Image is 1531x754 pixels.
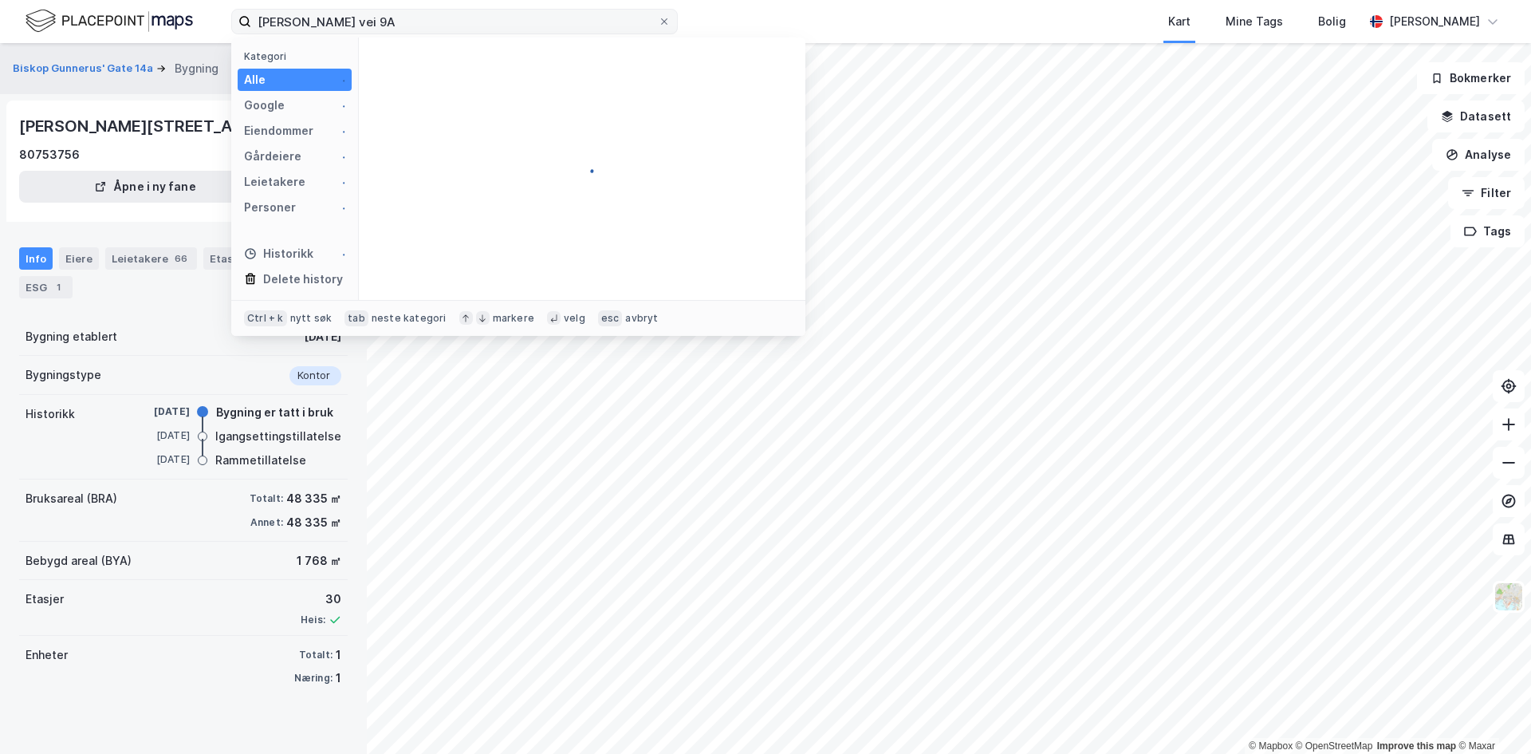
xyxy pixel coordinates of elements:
[126,405,190,419] div: [DATE]
[251,10,658,34] input: Søk på adresse, matrikkel, gårdeiere, leietakere eller personer
[304,327,341,346] div: [DATE]
[344,310,368,326] div: tab
[244,70,266,89] div: Alle
[59,247,99,270] div: Eiere
[244,147,301,166] div: Gårdeiere
[1389,12,1480,31] div: [PERSON_NAME]
[1417,62,1525,94] button: Bokmerker
[1249,740,1293,752] a: Mapbox
[26,590,64,609] div: Etasjer
[1296,740,1373,752] a: OpenStreetMap
[244,172,305,191] div: Leietakere
[564,312,585,325] div: velg
[244,198,296,217] div: Personer
[299,649,333,661] div: Totalt:
[569,156,595,182] img: spinner.a6d8c91a73a9ac5275cf975e30b51cfb.svg
[290,312,333,325] div: nytt søk
[19,113,303,139] div: [PERSON_NAME][STREET_ADDRESS]
[215,451,306,470] div: Rammetillatelse
[26,327,117,346] div: Bygning etablert
[336,669,341,688] div: 1
[493,312,534,325] div: markere
[297,551,341,570] div: 1 768 ㎡
[26,7,193,35] img: logo.f888ab2527a4732fd821a326f86c7f29.svg
[215,427,341,446] div: Igangsettingstillatelse
[244,310,287,326] div: Ctrl + k
[1427,101,1525,132] button: Datasett
[210,251,308,266] div: Etasjer og enheter
[19,171,271,203] button: Åpne i ny fane
[1450,215,1525,247] button: Tags
[216,403,333,422] div: Bygning er tatt i bruk
[26,645,68,665] div: Enheter
[1318,12,1346,31] div: Bolig
[333,201,345,214] img: spinner.a6d8c91a73a9ac5275cf975e30b51cfb.svg
[26,489,117,508] div: Bruksareal (BRA)
[333,124,345,137] img: spinner.a6d8c91a73a9ac5275cf975e30b51cfb.svg
[19,145,80,164] div: 80753756
[301,614,325,626] div: Heis:
[1226,12,1283,31] div: Mine Tags
[598,310,623,326] div: esc
[50,279,66,295] div: 1
[244,244,313,263] div: Historikk
[333,247,345,260] img: spinner.a6d8c91a73a9ac5275cf975e30b51cfb.svg
[1432,139,1525,171] button: Analyse
[126,428,190,443] div: [DATE]
[1494,582,1524,612] img: Z
[175,59,218,78] div: Bygning
[244,50,352,62] div: Kategori
[250,516,283,529] div: Annet:
[171,251,191,266] div: 66
[244,96,285,115] div: Google
[333,99,345,112] img: spinner.a6d8c91a73a9ac5275cf975e30b51cfb.svg
[286,489,341,508] div: 48 335 ㎡
[1448,177,1525,209] button: Filter
[333,73,345,86] img: spinner.a6d8c91a73a9ac5275cf975e30b51cfb.svg
[301,590,341,609] div: 30
[13,61,156,77] button: Biskop Gunnerus' Gate 14a
[333,176,345,188] img: spinner.a6d8c91a73a9ac5275cf975e30b51cfb.svg
[372,312,447,325] div: neste kategori
[244,121,313,140] div: Eiendommer
[1451,677,1531,754] iframe: Chat Widget
[625,312,658,325] div: avbryt
[26,551,132,570] div: Bebygd areal (BYA)
[105,247,197,270] div: Leietakere
[19,276,73,298] div: ESG
[336,645,341,665] div: 1
[286,513,341,532] div: 48 335 ㎡
[294,672,333,685] div: Næring:
[19,247,53,270] div: Info
[26,405,75,424] div: Historikk
[263,270,343,289] div: Delete history
[250,492,283,505] div: Totalt:
[1377,740,1456,752] a: Improve this map
[126,452,190,467] div: [DATE]
[26,365,101,385] div: Bygningstype
[1168,12,1191,31] div: Kart
[333,150,345,163] img: spinner.a6d8c91a73a9ac5275cf975e30b51cfb.svg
